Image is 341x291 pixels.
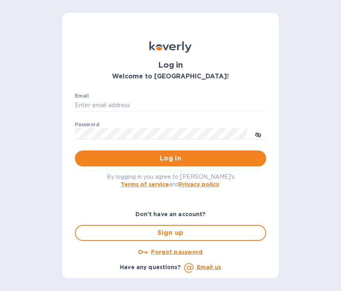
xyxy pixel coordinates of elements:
b: Have any questions? [120,264,181,270]
button: Sign up [75,225,266,241]
label: Email [75,94,89,99]
button: toggle password visibility [250,126,266,142]
u: Forgot password [151,249,202,255]
a: Terms of service [121,181,169,187]
img: Koverly [149,41,192,53]
h1: Log in [75,61,266,70]
h3: Welcome to [GEOGRAPHIC_DATA]! [75,73,266,80]
label: Password [75,122,99,127]
button: Log in [75,150,266,166]
span: By logging in you agree to [PERSON_NAME]'s and . [107,174,235,187]
span: Sign up [82,228,259,238]
span: Log in [81,154,260,163]
b: Don't have an account? [135,211,206,217]
a: Privacy policy [179,181,219,187]
a: Email us [197,264,221,270]
input: Enter email address [75,100,266,111]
